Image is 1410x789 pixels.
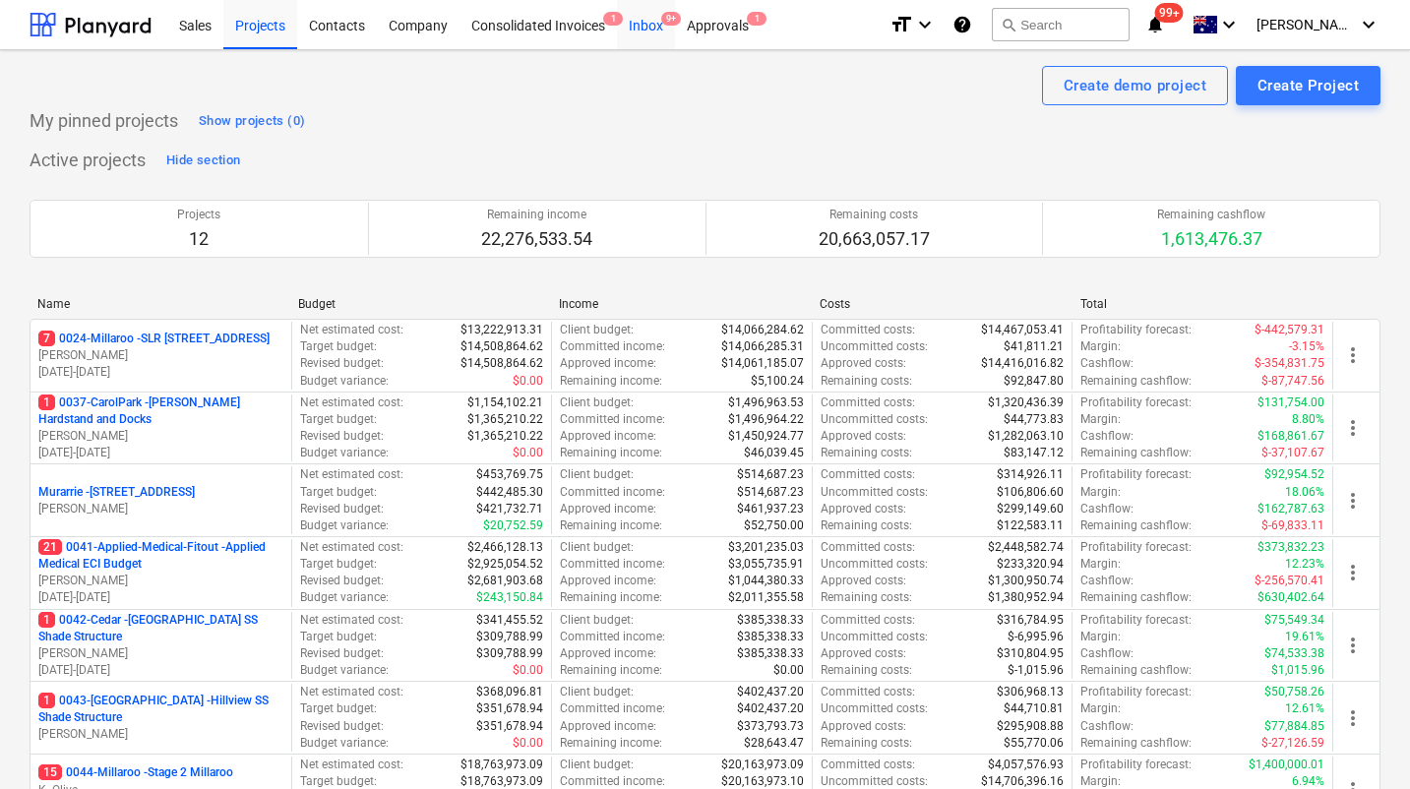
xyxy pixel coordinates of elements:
[38,501,283,517] p: [PERSON_NAME]
[821,700,928,717] p: Uncommitted costs :
[988,573,1064,589] p: $1,300,950.74
[747,12,766,26] span: 1
[737,684,804,700] p: $402,437.20
[467,556,543,573] p: $2,925,054.52
[560,466,634,483] p: Client budget :
[773,662,804,679] p: $0.00
[997,466,1064,483] p: $314,926.11
[997,684,1064,700] p: $306,968.13
[821,501,906,517] p: Approved costs :
[1004,411,1064,428] p: $44,773.83
[460,338,543,355] p: $14,508,864.62
[476,645,543,662] p: $309,788.99
[819,207,930,223] p: Remaining costs
[1255,355,1324,372] p: $-354,831.75
[997,484,1064,501] p: $106,806.60
[481,227,592,251] p: 22,276,533.54
[997,718,1064,735] p: $295,908.88
[821,484,928,501] p: Uncommitted costs :
[300,645,384,662] p: Revised budget :
[721,338,804,355] p: $14,066,285.31
[177,227,220,251] p: 12
[467,573,543,589] p: $2,681,903.68
[821,718,906,735] p: Approved costs :
[1264,612,1324,629] p: $75,549.34
[1257,539,1324,556] p: $373,832.23
[821,556,928,573] p: Uncommitted costs :
[728,589,804,606] p: $2,011,355.58
[821,589,912,606] p: Remaining costs :
[737,501,804,517] p: $461,937.23
[1080,700,1121,717] p: Margin :
[1264,645,1324,662] p: $74,533.38
[38,484,283,517] div: Murarrie -[STREET_ADDRESS][PERSON_NAME]
[1080,466,1192,483] p: Profitability forecast :
[821,338,928,355] p: Uncommitted costs :
[821,373,912,390] p: Remaining costs :
[1080,718,1134,735] p: Cashflow :
[300,338,377,355] p: Target budget :
[1080,411,1121,428] p: Margin :
[1257,17,1355,32] span: [PERSON_NAME]
[30,109,178,133] p: My pinned projects
[1004,735,1064,752] p: $55,770.06
[728,556,804,573] p: $3,055,735.91
[821,757,915,773] p: Committed costs :
[300,355,384,372] p: Revised budget :
[300,718,384,735] p: Revised budget :
[737,612,804,629] p: $385,338.33
[476,484,543,501] p: $442,485.30
[476,466,543,483] p: $453,769.75
[560,556,665,573] p: Committed income :
[560,501,656,517] p: Approved income :
[560,445,662,461] p: Remaining income :
[1341,343,1365,367] span: more_vert
[737,629,804,645] p: $385,338.33
[1080,355,1134,372] p: Cashflow :
[560,517,662,534] p: Remaining income :
[721,757,804,773] p: $20,163,973.09
[728,428,804,445] p: $1,450,924.77
[38,394,283,428] p: 0037-CarolPark - [PERSON_NAME] Hardstand and Docks
[560,629,665,645] p: Committed income :
[1341,634,1365,657] span: more_vert
[300,629,377,645] p: Target budget :
[476,684,543,700] p: $368,096.81
[988,589,1064,606] p: $1,380,952.94
[467,394,543,411] p: $1,154,102.21
[300,556,377,573] p: Target budget :
[1080,612,1192,629] p: Profitability forecast :
[1080,484,1121,501] p: Margin :
[952,13,972,36] i: Knowledge base
[560,322,634,338] p: Client budget :
[821,445,912,461] p: Remaining costs :
[560,718,656,735] p: Approved income :
[300,394,403,411] p: Net estimated cost :
[1285,700,1324,717] p: 12.61%
[1080,539,1192,556] p: Profitability forecast :
[992,8,1130,41] button: Search
[38,726,283,743] p: [PERSON_NAME]
[38,662,283,679] p: [DATE] - [DATE]
[476,501,543,517] p: $421,732.71
[199,110,305,133] div: Show projects (0)
[38,364,283,381] p: [DATE] - [DATE]
[513,445,543,461] p: $0.00
[981,355,1064,372] p: $14,416,016.82
[721,355,804,372] p: $14,061,185.07
[728,539,804,556] p: $3,201,235.03
[300,700,377,717] p: Target budget :
[1261,735,1324,752] p: $-27,126.59
[300,573,384,589] p: Revised budget :
[737,645,804,662] p: $385,338.33
[300,445,389,461] p: Budget variance :
[1312,695,1410,789] div: Chat Widget
[1261,445,1324,461] p: $-37,107.67
[194,105,310,137] button: Show projects (0)
[988,539,1064,556] p: $2,448,582.74
[1341,561,1365,584] span: more_vert
[981,322,1064,338] p: $14,467,053.41
[177,207,220,223] p: Projects
[1271,662,1324,679] p: $1,015.96
[38,394,283,462] div: 10037-CarolPark -[PERSON_NAME] Hardstand and Docks[PERSON_NAME][DATE]-[DATE]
